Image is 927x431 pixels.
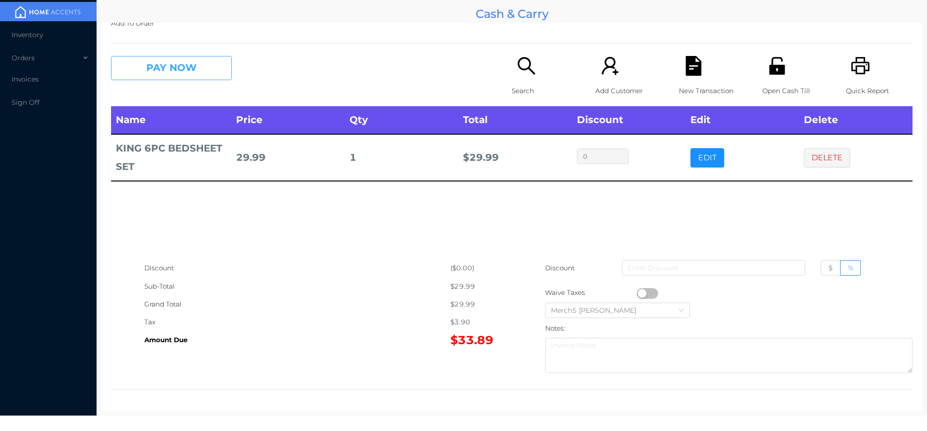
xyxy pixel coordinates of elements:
div: 1 [350,149,453,167]
div: $29.99 [450,278,512,295]
span: Invoices [12,75,39,83]
th: Delete [799,106,913,134]
button: EDIT [690,148,724,167]
div: Tax [144,313,450,331]
div: Discount [144,259,450,277]
i: icon: unlock [767,56,787,76]
i: icon: file-text [684,56,703,76]
div: $29.99 [450,295,512,313]
p: Add Customer [595,82,662,100]
img: mainBanner [12,5,84,19]
div: $33.89 [450,331,512,349]
p: Search [512,82,578,100]
i: icon: printer [851,56,871,76]
th: Edit [686,106,799,134]
th: Price [231,106,345,134]
p: Open Cash Till [762,82,829,100]
td: 29.99 [231,134,345,181]
button: PAY NOW [111,56,232,80]
button: DELETE [804,148,850,167]
div: Amount Due [144,331,450,349]
div: Grand Total [144,295,450,313]
i: icon: down [678,307,684,314]
i: icon: user-add [600,56,620,76]
input: Enter Discount [622,260,805,276]
th: Name [111,106,231,134]
label: Notes: [545,324,565,332]
span: $ [829,264,833,272]
th: Total [458,106,572,134]
span: Inventory [12,30,43,39]
div: $3.90 [450,313,512,331]
span: Sign Off [12,98,40,107]
th: Qty [345,106,458,134]
p: Add To Order [111,14,913,32]
i: icon: search [517,56,536,76]
th: Discount [572,106,686,134]
p: New Transaction [679,82,745,100]
p: Quick Report [846,82,913,100]
div: Waive Taxes [545,284,637,302]
p: Discount [545,259,576,277]
td: $ 29.99 [458,134,572,181]
div: Cash & Carry [101,5,922,23]
td: KING 6PC BEDSHEET SET [111,134,231,181]
div: Merch5 Lawrence [551,303,646,318]
div: Sub-Total [144,278,450,295]
span: % [848,264,853,272]
div: ($0.00) [450,259,512,277]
